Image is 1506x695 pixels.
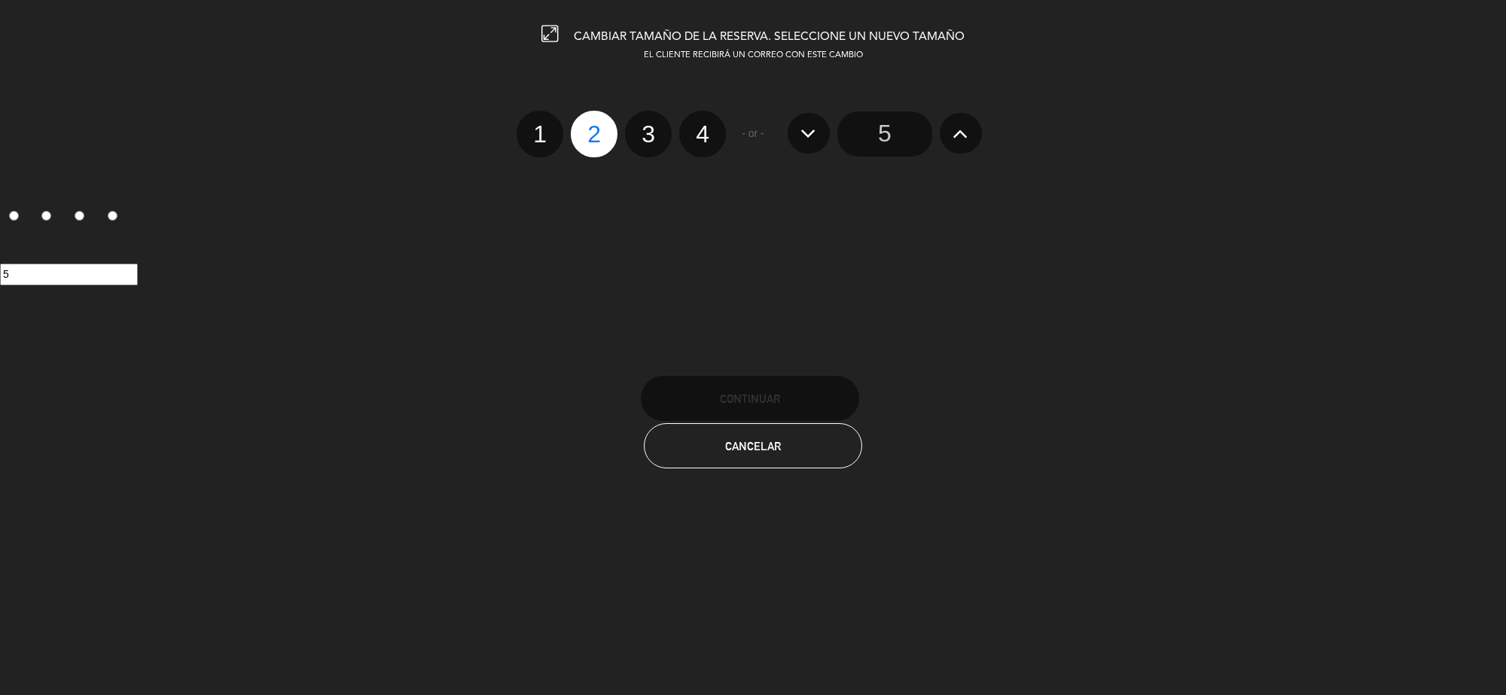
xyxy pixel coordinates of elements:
label: 2 [571,111,617,157]
input: 4 [108,211,117,221]
span: Cancelar [725,440,781,453]
span: CAMBIAR TAMAÑO DE LA RESERVA. SELECCIONE UN NUEVO TAMAÑO [574,31,965,43]
label: 1 [517,111,563,157]
button: Cancelar [644,423,862,468]
label: 3 [625,111,672,157]
input: 1 [9,211,19,221]
button: Continuar [641,376,859,421]
input: 3 [75,211,84,221]
label: 2 [33,205,66,230]
label: 3 [66,205,99,230]
span: Continuar [720,392,780,405]
span: - or - [742,125,764,142]
input: 2 [41,211,51,221]
span: EL CLIENTE RECIBIRÁ UN CORREO CON ESTE CAMBIO [644,51,863,59]
label: 4 [99,205,132,230]
label: 4 [679,111,726,157]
